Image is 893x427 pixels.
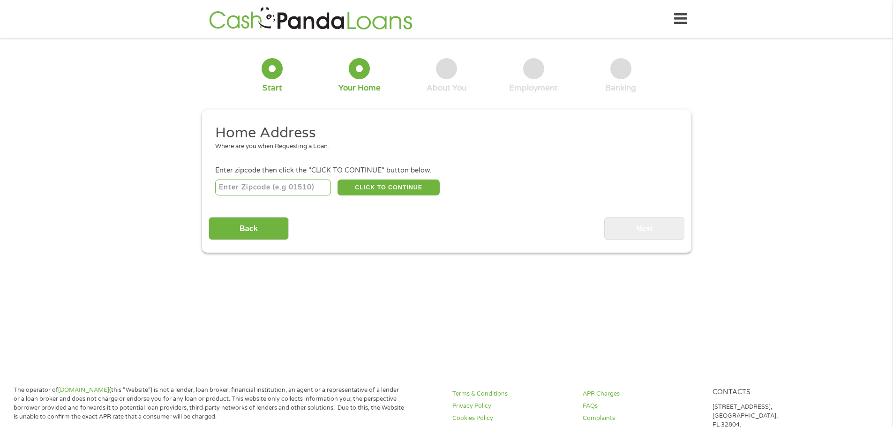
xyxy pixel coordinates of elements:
div: Where are you when Requesting a Loan. [215,142,671,151]
p: The operator of (this “Website”) is not a lender, loan broker, financial institution, an agent or... [14,386,405,421]
a: [DOMAIN_NAME] [58,386,109,394]
a: FAQs [583,402,702,411]
div: Enter zipcode then click the "CLICK TO CONTINUE" button below. [215,165,677,176]
a: Complaints [583,414,702,423]
div: Your Home [338,83,381,93]
input: Back [209,217,289,240]
div: Employment [509,83,558,93]
button: CLICK TO CONTINUE [338,180,440,195]
img: GetLoanNow Logo [206,6,415,32]
a: Privacy Policy [452,402,571,411]
input: Next [604,217,684,240]
div: About You [427,83,466,93]
a: Terms & Conditions [452,390,571,398]
div: Start [263,83,282,93]
h2: Home Address [215,124,671,142]
a: Cookies Policy [452,414,571,423]
input: Enter Zipcode (e.g 01510) [215,180,331,195]
div: Banking [605,83,636,93]
h4: Contacts [713,388,832,397]
a: APR Charges [583,390,702,398]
